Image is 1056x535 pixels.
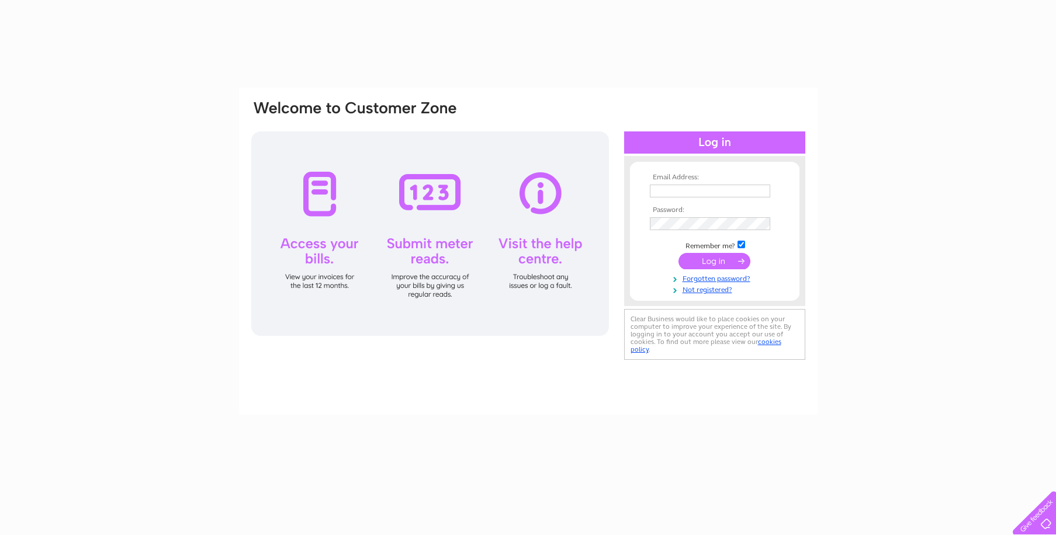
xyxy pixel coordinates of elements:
th: Email Address: [647,173,783,182]
th: Password: [647,206,783,214]
div: Clear Business would like to place cookies on your computer to improve your experience of the sit... [624,309,805,360]
a: Forgotten password? [650,272,783,283]
td: Remember me? [647,239,783,251]
input: Submit [678,253,750,269]
a: Not registered? [650,283,783,294]
a: cookies policy [631,338,781,353]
